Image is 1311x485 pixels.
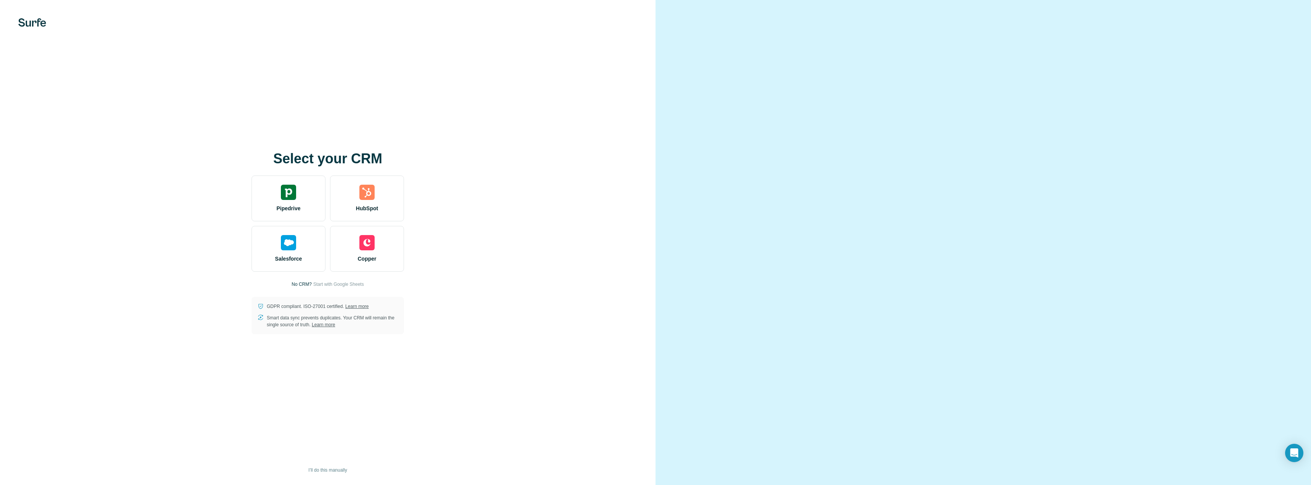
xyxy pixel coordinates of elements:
[267,314,398,328] p: Smart data sync prevents duplicates. Your CRM will remain the single source of truth.
[303,464,352,476] button: I’ll do this manually
[292,281,312,288] p: No CRM?
[312,322,335,327] a: Learn more
[359,185,375,200] img: hubspot's logo
[18,18,46,27] img: Surfe's logo
[1285,444,1303,462] div: Open Intercom Messenger
[313,281,364,288] button: Start with Google Sheets
[308,467,347,474] span: I’ll do this manually
[281,185,296,200] img: pipedrive's logo
[345,304,369,309] a: Learn more
[267,303,369,310] p: GDPR compliant. ISO-27001 certified.
[252,151,404,166] h1: Select your CRM
[281,235,296,250] img: salesforce's logo
[358,255,377,263] span: Copper
[275,255,302,263] span: Salesforce
[359,235,375,250] img: copper's logo
[356,205,378,212] span: HubSpot
[276,205,300,212] span: Pipedrive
